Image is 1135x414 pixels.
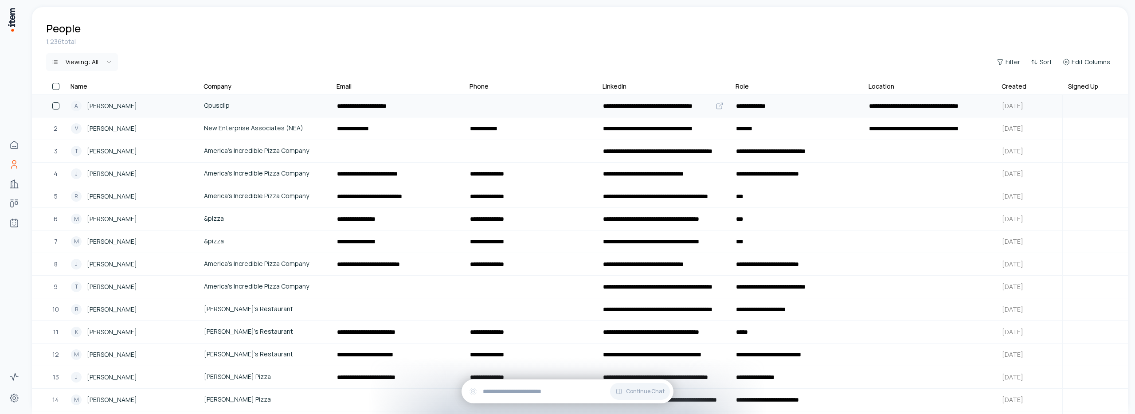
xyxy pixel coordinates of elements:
span: America's Incredible Pizza Company [204,259,325,269]
span: [PERSON_NAME] [87,395,137,405]
a: [PERSON_NAME]'s Restaurant [199,321,330,343]
a: [PERSON_NAME]'s Restaurant [199,299,330,320]
span: [PERSON_NAME] [87,146,137,156]
span: 7 [54,237,58,246]
span: 6 [54,214,58,224]
span: [PERSON_NAME] [87,372,137,382]
div: Continue Chat [462,379,673,403]
button: Filter [993,56,1024,68]
span: 11 [53,327,59,337]
span: Sort [1040,58,1052,66]
a: M[PERSON_NAME] [66,344,197,365]
span: 13 [53,372,59,382]
a: K[PERSON_NAME] [66,321,197,343]
a: America's Incredible Pizza Company [199,276,330,297]
a: Settings [5,389,23,407]
a: People [5,156,23,173]
div: Created [1002,82,1026,91]
span: [PERSON_NAME] [87,237,137,246]
span: &pizza [204,236,325,246]
div: R [71,191,82,202]
a: T[PERSON_NAME] [66,141,197,162]
div: M [71,349,82,360]
div: M [71,214,82,224]
a: &pizza [199,208,330,230]
div: B [71,304,82,315]
div: Signed Up [1068,82,1098,91]
a: B[PERSON_NAME] [66,299,197,320]
div: Location [869,82,894,91]
span: [PERSON_NAME] [87,350,137,359]
span: Filter [1006,58,1020,66]
a: [PERSON_NAME] Pizza [199,367,330,388]
span: America's Incredible Pizza Company [204,146,325,156]
a: M[PERSON_NAME] [66,208,197,230]
span: America's Incredible Pizza Company [204,168,325,178]
span: [PERSON_NAME]'s Restaurant [204,304,325,314]
span: 10 [52,305,59,314]
div: Role [736,82,749,91]
div: V [71,123,82,134]
span: Edit Columns [1072,58,1110,66]
span: [PERSON_NAME] [87,327,137,337]
h1: People [46,21,81,35]
img: Item Brain Logo [7,7,16,32]
span: [PERSON_NAME] [87,259,137,269]
a: J[PERSON_NAME] [66,367,197,388]
span: [PERSON_NAME] [87,305,137,314]
a: Activity [5,368,23,386]
a: America's Incredible Pizza Company [199,186,330,207]
span: 2 [54,124,58,133]
span: 14 [52,395,59,405]
span: &pizza [204,214,325,223]
a: Companies [5,175,23,193]
a: M[PERSON_NAME] [66,389,197,410]
a: Deals [5,195,23,212]
span: 9 [54,282,58,292]
a: Opusclip [199,95,330,117]
div: M [71,236,82,247]
span: [PERSON_NAME] Pizza [204,372,325,382]
span: Opusclip [204,101,325,110]
span: America's Incredible Pizza Company [204,281,325,291]
a: M[PERSON_NAME] [66,231,197,252]
a: Home [5,136,23,154]
button: Continue Chat [610,383,670,400]
span: [PERSON_NAME]'s Restaurant [204,349,325,359]
a: R[PERSON_NAME] [66,186,197,207]
div: J [71,168,82,179]
div: Phone [470,82,489,91]
a: J[PERSON_NAME] [66,163,197,184]
span: [PERSON_NAME] [87,124,137,133]
a: America's Incredible Pizza Company [199,163,330,184]
div: A [71,101,82,111]
a: Agents [5,214,23,232]
span: Continue Chat [626,388,665,395]
div: 1,236 total [46,37,1114,46]
span: [PERSON_NAME] [87,191,137,201]
div: J [71,372,82,383]
div: Name [70,82,87,91]
div: Company [204,82,231,91]
span: [PERSON_NAME] Pizza [204,394,325,404]
div: K [71,327,82,337]
a: &pizza [199,231,330,252]
span: 4 [54,169,58,179]
a: A[PERSON_NAME] [66,95,197,117]
div: M [71,394,82,405]
a: America's Incredible Pizza Company [199,141,330,162]
span: 3 [54,146,58,156]
a: V[PERSON_NAME] [66,118,197,139]
span: [PERSON_NAME] [87,101,137,111]
a: [PERSON_NAME]'s Restaurant [199,344,330,365]
span: New Enterprise Associates (NEA) [204,123,325,133]
button: Sort [1027,56,1056,68]
button: Edit Columns [1059,56,1114,68]
span: [PERSON_NAME]'s Restaurant [204,327,325,336]
span: 8 [54,259,58,269]
span: [PERSON_NAME] [87,169,137,179]
div: T [71,146,82,156]
a: T[PERSON_NAME] [66,276,197,297]
span: [PERSON_NAME] [87,282,137,292]
a: [PERSON_NAME] Pizza [199,389,330,410]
